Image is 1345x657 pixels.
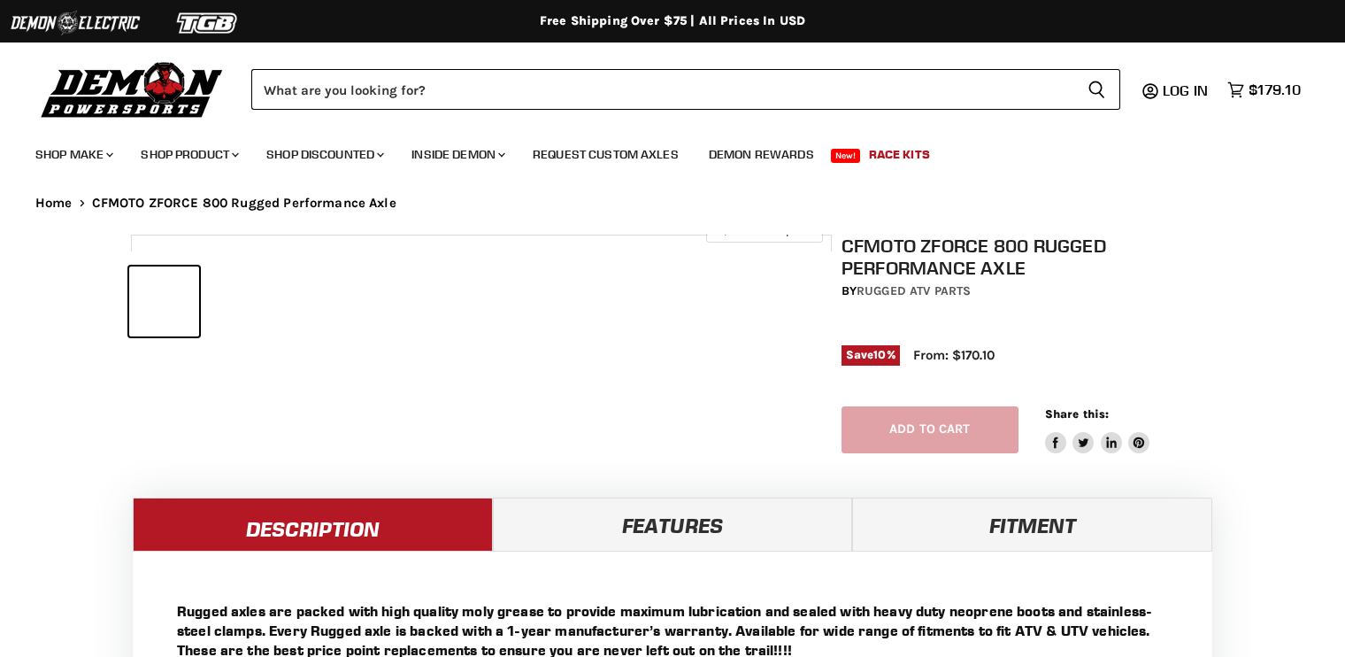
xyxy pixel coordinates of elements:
[9,6,142,40] img: Demon Electric Logo 2
[251,69,1073,110] input: Search
[1045,407,1109,421] span: Share this:
[22,129,1296,173] ul: Main menu
[92,196,396,211] span: CFMOTO ZFORCE 800 Rugged Performance Axle
[857,283,971,298] a: Rugged ATV Parts
[842,235,1224,279] h1: CFMOTO ZFORCE 800 Rugged Performance Axle
[204,267,274,336] button: CFMOTO ZFORCE 800 Rugged Performance Axle thumbnail
[493,498,853,551] a: Features
[873,348,886,361] span: 10
[696,136,827,173] a: Demon Rewards
[852,498,1212,551] a: Fitment
[715,223,813,236] span: Click to expand
[842,282,1224,301] div: by
[856,136,943,173] a: Race Kits
[398,136,516,173] a: Inside Demon
[913,347,995,363] span: From: $170.10
[519,136,692,173] a: Request Custom Axles
[1218,77,1310,103] a: $179.10
[431,267,501,336] button: CFMOTO ZFORCE 800 Rugged Performance Axle thumbnail
[581,267,651,336] button: CFMOTO ZFORCE 800 Rugged Performance Axle thumbnail
[842,345,900,365] span: Save %
[133,498,493,551] a: Description
[1155,82,1218,98] a: Log in
[129,267,199,336] button: CFMOTO ZFORCE 800 Rugged Performance Axle thumbnail
[35,58,229,120] img: Demon Powersports
[127,136,250,173] a: Shop Product
[280,267,350,336] button: CFMOTO ZFORCE 800 Rugged Performance Axle thumbnail
[355,267,425,336] button: CFMOTO ZFORCE 800 Rugged Performance Axle thumbnail
[831,149,861,163] span: New!
[1163,81,1208,99] span: Log in
[1073,69,1120,110] button: Search
[253,136,395,173] a: Shop Discounted
[251,69,1120,110] form: Product
[1045,406,1150,453] aside: Share this:
[1249,81,1301,98] span: $179.10
[142,6,274,40] img: TGB Logo 2
[35,196,73,211] a: Home
[506,267,576,336] button: CFMOTO ZFORCE 800 Rugged Performance Axle thumbnail
[22,136,124,173] a: Shop Make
